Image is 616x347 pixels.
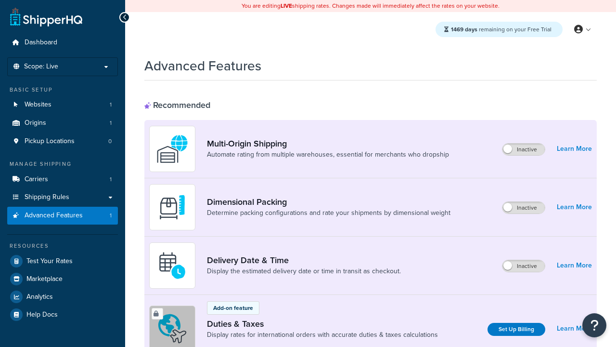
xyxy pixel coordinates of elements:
[25,137,75,146] span: Pickup Locations
[7,114,118,132] li: Origins
[7,288,118,306] a: Analytics
[451,25,477,34] strong: 1469 days
[7,133,118,150] li: Pickup Locations
[7,114,118,132] a: Origins1
[207,319,438,329] a: Duties & Taxes
[557,259,592,272] a: Learn More
[207,197,450,207] a: Dimensional Packing
[557,142,592,156] a: Learn More
[7,133,118,150] a: Pickup Locations0
[557,200,592,214] a: Learn More
[7,171,118,188] a: Carriers1
[110,175,112,184] span: 1
[502,144,545,155] label: Inactive
[7,171,118,188] li: Carriers
[207,267,401,276] a: Display the estimated delivery date or time in transit as checkout.
[7,96,118,114] li: Websites
[207,255,401,266] a: Delivery Date & Time
[144,100,210,110] div: Recommended
[207,138,449,149] a: Multi-Origin Shipping
[110,119,112,127] span: 1
[7,253,118,270] a: Test Your Rates
[207,208,450,218] a: Determine packing configurations and rate your shipments by dimensional weight
[155,190,189,224] img: DTVBYsAAAAAASUVORK5CYII=
[24,63,58,71] span: Scope: Live
[25,119,46,127] span: Origins
[26,257,73,266] span: Test Your Rates
[7,207,118,225] a: Advanced Features1
[25,101,51,109] span: Websites
[26,275,63,283] span: Marketplace
[25,39,57,47] span: Dashboard
[7,242,118,250] div: Resources
[557,322,592,335] a: Learn More
[502,260,545,272] label: Inactive
[7,188,118,206] a: Shipping Rules
[281,1,292,10] b: LIVE
[25,212,83,220] span: Advanced Features
[155,249,189,282] img: gfkeb5ejjkALwAAAABJRU5ErkJggg==
[7,34,118,52] a: Dashboard
[144,56,261,75] h1: Advanced Features
[213,304,253,312] p: Add-on feature
[26,311,58,319] span: Help Docs
[451,25,552,34] span: remaining on your Free Trial
[207,330,438,340] a: Display rates for international orders with accurate duties & taxes calculations
[488,323,545,336] a: Set Up Billing
[25,175,48,184] span: Carriers
[502,202,545,214] label: Inactive
[155,132,189,166] img: WatD5o0RtDAAAAAElFTkSuQmCC
[25,193,69,201] span: Shipping Rules
[7,306,118,323] a: Help Docs
[110,101,112,109] span: 1
[108,137,112,146] span: 0
[7,270,118,288] a: Marketplace
[7,207,118,225] li: Advanced Features
[582,313,606,337] button: Open Resource Center
[7,160,118,168] div: Manage Shipping
[7,86,118,94] div: Basic Setup
[7,96,118,114] a: Websites1
[207,150,449,160] a: Automate rating from multiple warehouses, essential for merchants who dropship
[110,212,112,220] span: 1
[26,293,53,301] span: Analytics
